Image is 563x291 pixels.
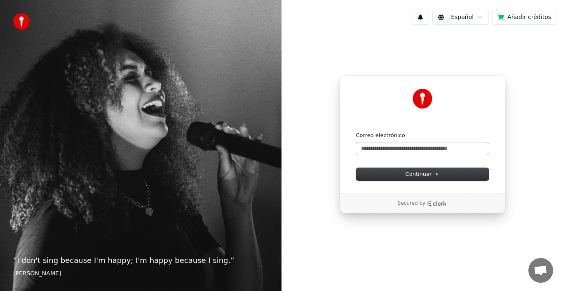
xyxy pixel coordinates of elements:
[413,89,432,109] img: Youka
[398,200,425,207] p: Secured by
[492,10,556,25] button: Añadir créditos
[13,13,30,30] img: youka
[528,258,553,283] a: Chat abierto
[406,170,439,178] span: Continuar
[13,255,268,266] p: “ I don't sing because I'm happy; I'm happy because I sing. ”
[356,132,405,139] label: Correo electrónico
[13,270,268,278] footer: [PERSON_NAME]
[356,168,489,180] button: Continuar
[427,201,447,206] a: Clerk logo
